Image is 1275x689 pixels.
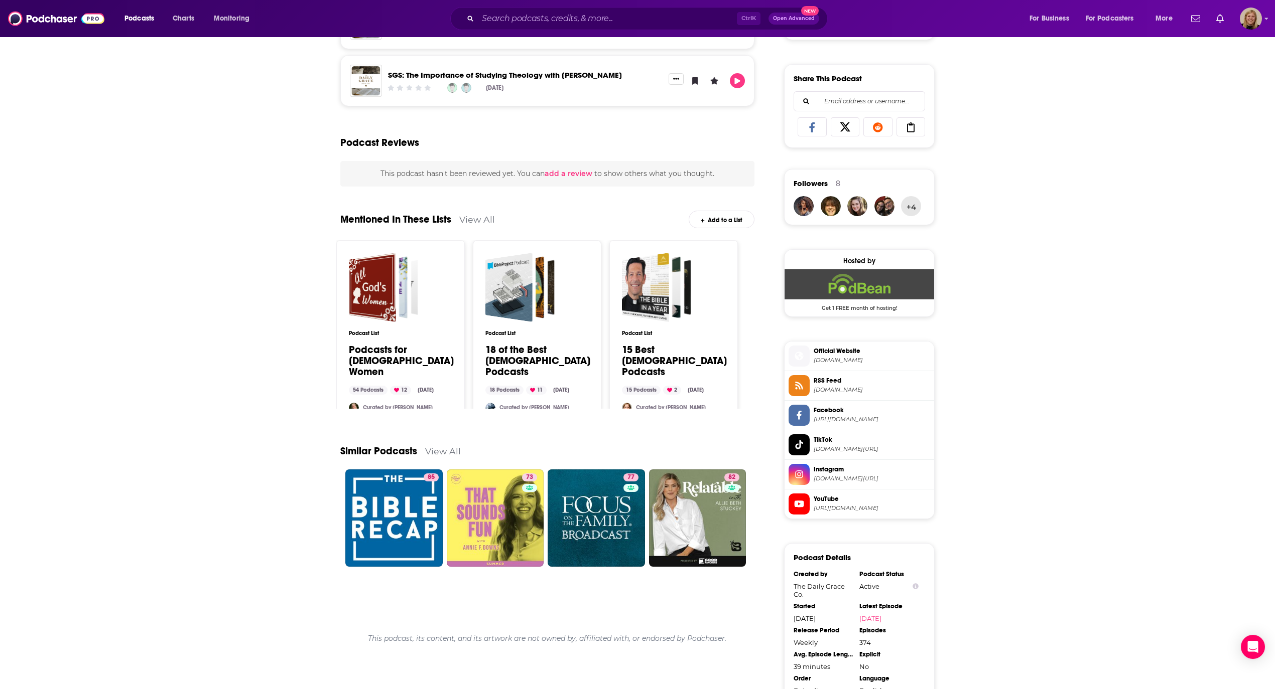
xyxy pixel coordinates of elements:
a: TikTok[DOMAIN_NAME][URL] [789,434,930,455]
a: Show notifications dropdown [1212,10,1228,27]
span: Ctrl K [737,12,760,25]
a: 18 of the Best [DEMOGRAPHIC_DATA] Podcasts [485,344,590,378]
a: YouTube[URL][DOMAIN_NAME] [789,493,930,514]
a: Podcasts for [DEMOGRAPHIC_DATA] Women [349,344,454,378]
a: View All [459,214,495,225]
img: Joanna Kimbrel [461,83,471,93]
span: 82 [728,472,735,482]
a: SGS: The Importance of Studying Theology with Aubrey Coleman [388,70,622,80]
span: RSS Feed [814,376,930,385]
a: pbarker65_SC [821,196,841,216]
a: Share on Facebook [798,117,827,136]
h3: Podcast Details [794,553,851,562]
div: The Daily Grace Co. [794,582,853,598]
a: 15 Best [DEMOGRAPHIC_DATA] Podcasts [622,344,727,378]
span: Charts [173,12,194,26]
div: Search followers [794,91,925,111]
a: Curated by [PERSON_NAME] [499,404,569,411]
span: 77 [627,472,634,482]
button: open menu [117,11,167,27]
div: Search podcasts, credits, & more... [460,7,837,30]
div: 8 [836,179,840,188]
span: DailyGracePodcast.podbean.com [814,357,930,364]
span: 73 [526,472,533,482]
span: For Business [1030,12,1069,26]
a: 77 [623,473,639,481]
span: https://www.youtube.com/@TheDailyGraceCo [814,504,930,512]
div: This podcast, its content, and its artwork are not owned by, affiliated with, or endorsed by Podc... [340,626,754,651]
div: [DATE] [414,386,438,395]
button: Show Info [913,583,919,590]
a: Podbean Deal: Get 1 FREE month of hosting! [785,269,934,310]
button: Leave a Rating [707,73,722,88]
button: Show profile menu [1240,8,1262,30]
div: [DATE] [684,386,708,395]
img: Podchaser - Follow, Share and Rate Podcasts [8,9,104,28]
span: Get 1 FREE month of hosting! [785,299,934,311]
div: Language [859,674,919,682]
a: View All [425,446,461,456]
img: beatitudes [622,403,632,413]
span: https://www.facebook.com/thedailygraceco [814,416,930,423]
div: Created by [794,570,853,578]
div: Avg. Episode Length [794,650,853,658]
div: Weekly [794,638,853,646]
span: New [801,6,819,16]
h3: Share This Podcast [794,74,862,83]
span: Official Website [814,347,930,356]
span: instagram.com/thedailygraceco [814,475,930,482]
div: Open Intercom Messenger [1241,635,1265,659]
span: Monitoring [214,12,249,26]
div: Release Period [794,626,853,634]
img: Stefanie Boyles [447,83,457,93]
div: Latest Episode [859,602,919,610]
input: Email address or username... [802,92,917,111]
button: +4 [901,196,921,216]
a: 15 Best Christian Podcasts [622,253,691,322]
h3: Podcast List [349,330,454,336]
span: Podcasts [124,12,154,26]
div: Hosted by [785,257,934,265]
img: SharonWilharm [349,403,359,413]
a: Mentioned In These Lists [340,213,451,226]
a: Similar Podcasts [340,445,417,457]
span: More [1156,12,1173,26]
a: 82 [649,469,746,567]
a: GeminiQueen [794,196,814,216]
div: [DATE] [549,386,573,395]
img: breanna.groover [847,196,867,216]
a: Show notifications dropdown [1187,10,1204,27]
h3: Podcast List [485,330,590,336]
img: Podbean Deal: Get 1 FREE month of hosting! [785,269,934,299]
a: RSS Feed[DOMAIN_NAME] [789,375,930,396]
button: open menu [207,11,263,27]
div: No [859,662,919,670]
h3: Podcast List [622,330,727,336]
img: lonnielovesjesus [874,196,895,216]
span: 18 of the Best Christian Podcasts [485,253,555,322]
h3: Podcast Reviews [340,136,419,149]
span: Open Advanced [773,16,815,21]
img: SGS: The Importance of Studying Theology with Aubrey Coleman [350,65,382,97]
button: open menu [1149,11,1185,27]
div: Episodes [859,626,919,634]
span: Facebook [814,406,930,415]
span: tiktok.com/@thedailygraceco [814,445,930,453]
span: feed.podbean.com [814,386,930,394]
div: Podcast Status [859,570,919,578]
div: [DATE] [794,614,853,622]
a: 77 [548,469,645,567]
img: User Profile [1240,8,1262,30]
button: Play [730,73,745,88]
div: Started [794,602,853,610]
span: TikTok [814,435,930,444]
span: Followers [794,179,828,188]
a: Share on Reddit [863,117,892,136]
